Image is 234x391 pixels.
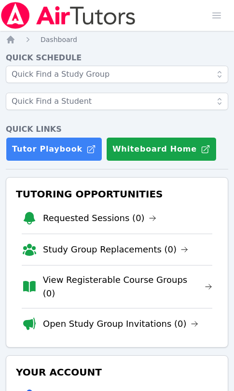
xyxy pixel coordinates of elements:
input: Quick Find a Study Group [6,66,228,83]
input: Quick Find a Student [6,93,228,110]
a: Study Group Replacements (0) [43,243,188,256]
h3: Tutoring Opportunities [14,185,220,203]
h4: Quick Links [6,124,228,135]
a: Tutor Playbook [6,137,102,161]
h4: Quick Schedule [6,52,228,64]
a: Requested Sessions (0) [43,211,156,225]
a: View Registerable Course Groups (0) [43,273,212,300]
span: Dashboard [41,36,77,43]
a: Dashboard [41,35,77,44]
button: Whiteboard Home [106,137,217,161]
h3: Your Account [14,363,220,381]
nav: Breadcrumb [6,35,228,44]
a: Open Study Group Invitations (0) [43,317,198,331]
